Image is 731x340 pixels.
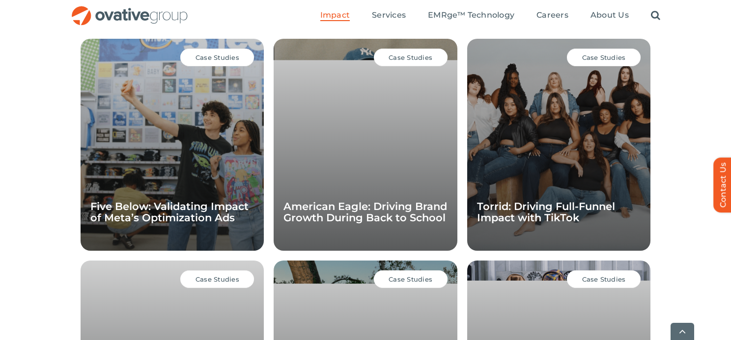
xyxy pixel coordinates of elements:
a: Torrid: Driving Full-Funnel Impact with TikTok [477,200,615,224]
a: Search [651,10,660,21]
a: Impact [320,10,350,21]
span: Services [372,10,406,20]
a: OG_Full_horizontal_RGB [71,5,189,14]
a: Services [372,10,406,21]
a: Careers [536,10,568,21]
span: About Us [590,10,629,20]
a: EMRge™ Technology [428,10,514,21]
span: Careers [536,10,568,20]
a: American Eagle: Driving Brand Growth During Back to School [283,200,447,224]
span: EMRge™ Technology [428,10,514,20]
a: Five Below: Validating Impact of Meta’s Optimization Ads [90,200,249,224]
a: About Us [590,10,629,21]
span: Impact [320,10,350,20]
